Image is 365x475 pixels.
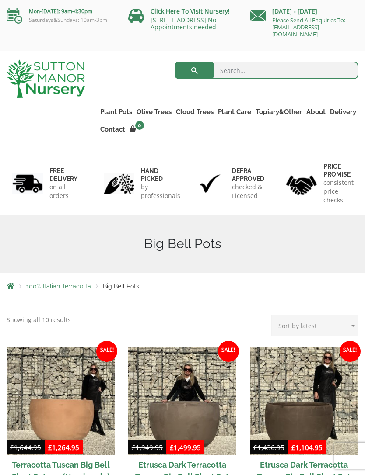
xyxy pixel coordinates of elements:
[253,443,257,452] span: £
[218,341,239,362] span: Sale!
[170,443,201,452] bdi: 1,499.95
[286,170,317,197] img: 4.jpg
[340,341,361,362] span: Sale!
[127,123,147,135] a: 0
[174,106,216,118] a: Cloud Trees
[216,106,253,118] a: Plant Care
[250,6,358,17] p: [DATE] - [DATE]
[49,167,79,183] h6: FREE DELIVERY
[98,106,134,118] a: Plant Pots
[151,7,230,15] a: Click Here To Visit Nursery!
[7,315,71,325] p: Showing all 10 results
[304,106,328,118] a: About
[272,16,345,38] a: Please Send All Enquiries To: [EMAIL_ADDRESS][DOMAIN_NAME]
[323,163,354,178] h6: Price promise
[195,173,225,195] img: 3.jpg
[98,123,127,135] a: Contact
[253,106,304,118] a: Topiary&Other
[49,183,79,200] p: on all orders
[10,443,14,452] span: £
[175,62,359,79] input: Search...
[141,167,180,183] h6: hand picked
[104,173,134,195] img: 2.jpg
[291,443,295,452] span: £
[10,443,41,452] bdi: 1,644.95
[128,347,236,455] img: Etrusca Dark Terracotta Tuscan Big Bell Plant Pot 120 (Handmade)
[7,282,358,289] nav: Breadcrumbs
[132,443,163,452] bdi: 1,949.95
[132,443,136,452] span: £
[96,341,117,362] span: Sale!
[7,17,115,24] p: Saturdays&Sundays: 10am-3pm
[323,178,354,205] p: consistent price checks
[271,315,358,336] select: Shop order
[250,347,358,455] img: Etrusca Dark Terracotta Tuscan Big Bell Plant Pot 105 (Handmade)
[134,106,174,118] a: Olive Trees
[7,6,115,17] p: Mon-[DATE]: 9am-4:30pm
[253,443,284,452] bdi: 1,436.95
[291,443,323,452] bdi: 1,104.95
[151,16,216,31] a: [STREET_ADDRESS] No Appointments needed
[48,443,79,452] bdi: 1,264.95
[328,106,358,118] a: Delivery
[12,173,43,195] img: 1.jpg
[232,167,264,183] h6: Defra approved
[141,183,180,200] p: by professionals
[170,443,174,452] span: £
[103,283,139,290] span: Big Bell Pots
[48,443,52,452] span: £
[7,236,358,252] h1: Big Bell Pots
[135,121,144,130] span: 0
[7,347,115,455] img: Terracotta Tuscan Big Bell Plant Pot 120 (Handmade)
[232,183,264,200] p: checked & Licensed
[26,283,91,290] a: 100% Italian Terracotta
[7,59,85,98] img: logo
